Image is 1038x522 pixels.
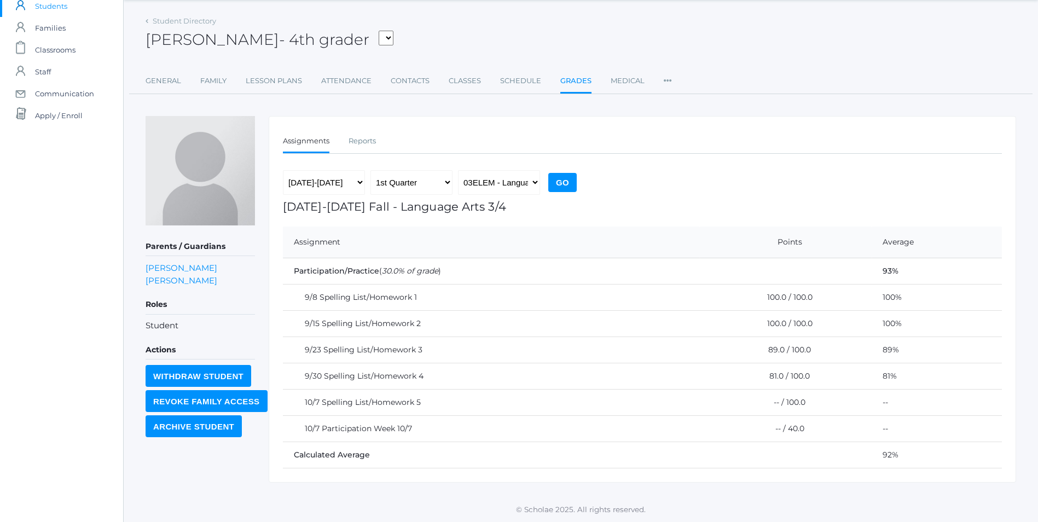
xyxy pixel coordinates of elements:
[283,363,700,390] td: 9/30 Spelling List/Homework 4
[35,83,94,105] span: Communication
[872,311,1002,337] td: 100%
[283,258,872,285] td: ( )
[700,390,872,416] td: -- / 100.0
[548,173,577,192] input: Go
[35,61,51,83] span: Staff
[146,341,255,359] h5: Actions
[146,274,217,287] a: [PERSON_NAME]
[146,70,181,92] a: General
[283,390,700,416] td: 10/7 Spelling List/Homework 5
[382,266,438,276] em: 30.0% of grade
[700,285,872,311] td: 100.0 / 100.0
[283,416,700,442] td: 10/7 Participation Week 10/7
[279,30,369,49] span: - 4th grader
[611,70,645,92] a: Medical
[146,320,255,332] li: Student
[146,116,255,225] img: Tallon Pecor
[153,16,216,25] a: Student Directory
[700,311,872,337] td: 100.0 / 100.0
[124,504,1038,515] p: © Scholae 2025. All rights reserved.
[283,337,700,363] td: 9/23 Spelling List/Homework 3
[35,39,76,61] span: Classrooms
[283,227,700,258] th: Assignment
[449,70,481,92] a: Classes
[872,337,1002,363] td: 89%
[700,337,872,363] td: 89.0 / 100.0
[283,442,872,468] td: Calculated Average
[146,237,255,256] h5: Parents / Guardians
[872,363,1002,390] td: 81%
[294,266,379,276] span: Participation/Practice
[872,390,1002,416] td: --
[391,70,430,92] a: Contacts
[872,227,1002,258] th: Average
[200,70,227,92] a: Family
[872,258,1002,285] td: 93%
[872,442,1002,468] td: 92%
[146,390,268,412] input: Revoke Family Access
[349,130,376,152] a: Reports
[700,416,872,442] td: -- / 40.0
[321,70,372,92] a: Attendance
[700,227,872,258] th: Points
[872,416,1002,442] td: --
[283,130,329,154] a: Assignments
[872,285,1002,311] td: 100%
[146,31,393,48] h2: [PERSON_NAME]
[146,365,251,387] input: Withdraw Student
[283,285,700,311] td: 9/8 Spelling List/Homework 1
[35,17,66,39] span: Families
[146,295,255,314] h5: Roles
[35,105,83,126] span: Apply / Enroll
[560,70,592,94] a: Grades
[500,70,541,92] a: Schedule
[246,70,302,92] a: Lesson Plans
[700,363,872,390] td: 81.0 / 100.0
[146,415,242,437] input: Archive Student
[283,311,700,337] td: 9/15 Spelling List/Homework 2
[283,200,1002,213] h1: [DATE]-[DATE] Fall - Language Arts 3/4
[146,262,217,274] a: [PERSON_NAME]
